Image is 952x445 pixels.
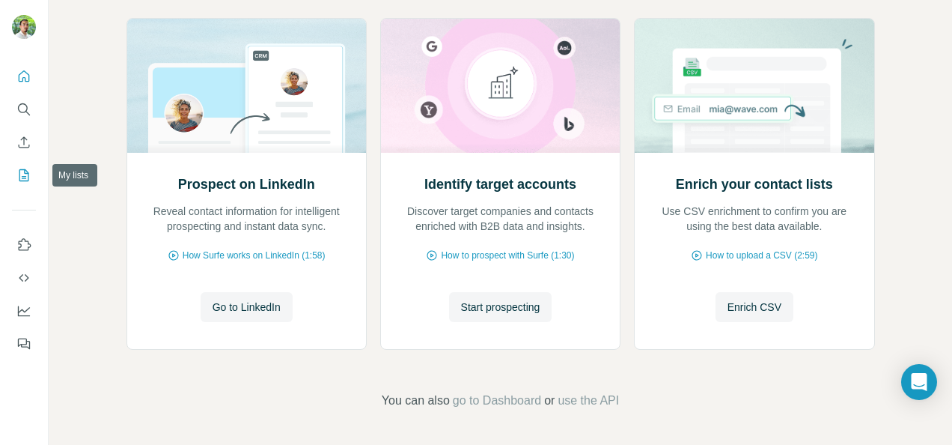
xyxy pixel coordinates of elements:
[382,392,450,410] span: You can also
[901,364,937,400] div: Open Intercom Messenger
[453,392,541,410] button: go to Dashboard
[12,297,36,324] button: Dashboard
[12,63,36,90] button: Quick start
[715,292,793,322] button: Enrich CSV
[12,15,36,39] img: Avatar
[441,249,574,262] span: How to prospect with Surfe (1:30)
[650,204,858,234] p: Use CSV enrichment to confirm you are using the best data available.
[183,249,326,262] span: How Surfe works on LinkedIn (1:58)
[396,204,605,234] p: Discover target companies and contacts enriched with B2B data and insights.
[178,174,315,195] h2: Prospect on LinkedIn
[12,96,36,123] button: Search
[126,19,367,153] img: Prospect on LinkedIn
[142,204,351,234] p: Reveal contact information for intelligent prospecting and instant data sync.
[706,249,817,262] span: How to upload a CSV (2:59)
[213,300,281,315] span: Go to LinkedIn
[380,19,620,153] img: Identify target accounts
[12,330,36,357] button: Feedback
[201,292,293,322] button: Go to LinkedIn
[12,231,36,258] button: Use Surfe on LinkedIn
[727,300,781,315] span: Enrich CSV
[461,300,540,315] span: Start prospecting
[12,129,36,156] button: Enrich CSV
[676,174,833,195] h2: Enrich your contact lists
[558,392,619,410] button: use the API
[12,264,36,291] button: Use Surfe API
[424,174,576,195] h2: Identify target accounts
[544,392,555,410] span: or
[12,162,36,189] button: My lists
[449,292,552,322] button: Start prospecting
[634,19,874,153] img: Enrich your contact lists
